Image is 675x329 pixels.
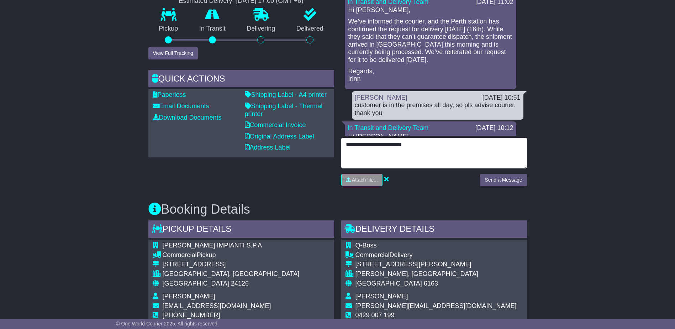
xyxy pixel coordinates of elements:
span: [PERSON_NAME] [163,293,215,300]
span: 6163 [424,280,438,287]
span: [PERSON_NAME][EMAIL_ADDRESS][DOMAIN_NAME] [355,302,517,309]
p: Pickup [148,25,189,33]
div: Delivery Details [341,220,527,240]
p: Hi [PERSON_NAME], [348,133,513,141]
p: Hi [PERSON_NAME], [348,6,513,14]
span: [PERSON_NAME] IMPIANTI S.P.A [163,242,262,249]
div: Quick Actions [148,70,334,89]
a: Original Address Label [245,133,314,140]
a: In Transit and Delivery Team [348,124,429,131]
span: Commercial [355,251,390,258]
a: Paperless [153,91,186,98]
div: [PERSON_NAME], [GEOGRAPHIC_DATA] [355,270,517,278]
span: Commercial [163,251,197,258]
span: 0429 007 199 [355,312,395,319]
p: Regards, Irinn [348,68,513,83]
span: 24126 [231,280,249,287]
div: Pickup [163,251,300,259]
span: [GEOGRAPHIC_DATA] [355,280,422,287]
span: [GEOGRAPHIC_DATA] [163,280,229,287]
p: We’ve informed the courier, and the Perth station has confirmed the request for delivery [DATE] (... [348,18,513,64]
div: Delivery [355,251,517,259]
span: [EMAIL_ADDRESS][DOMAIN_NAME] [163,302,271,309]
a: Shipping Label - A4 printer [245,91,327,98]
span: Q-Boss [355,242,377,249]
a: Shipping Label - Thermal printer [245,103,323,117]
span: [PHONE_NUMBER] [163,312,220,319]
h3: Booking Details [148,202,527,216]
a: Address Label [245,144,291,151]
div: customer is in the premises all day, so pls advise courier. thank you [355,101,521,117]
span: © One World Courier 2025. All rights reserved. [116,321,219,327]
button: Send a Message [480,174,527,186]
div: [STREET_ADDRESS] [163,261,300,268]
p: Delivering [236,25,286,33]
div: [GEOGRAPHIC_DATA], [GEOGRAPHIC_DATA] [163,270,300,278]
p: In Transit [189,25,236,33]
a: Email Documents [153,103,209,110]
span: [PERSON_NAME] [355,293,408,300]
a: Download Documents [153,114,222,121]
div: Pickup Details [148,220,334,240]
a: [PERSON_NAME] [355,94,407,101]
a: Commercial Invoice [245,121,306,129]
div: [STREET_ADDRESS][PERSON_NAME] [355,261,517,268]
div: [DATE] 10:12 [475,124,513,132]
button: View Full Tracking [148,47,198,59]
p: Delivered [286,25,334,33]
div: [DATE] 10:51 [482,94,521,102]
